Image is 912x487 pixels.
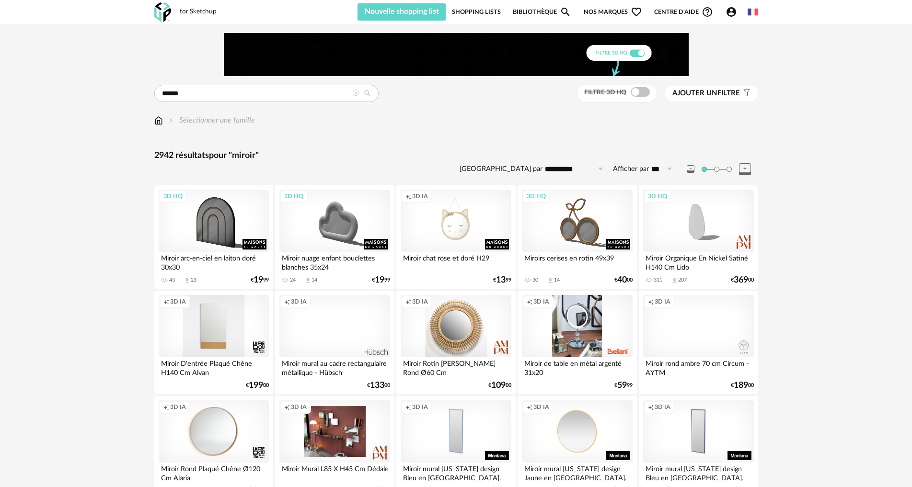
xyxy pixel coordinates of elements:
span: 19 [375,277,384,283]
div: € 99 [251,277,269,283]
span: Nouvelle shopping list [365,8,439,15]
span: 3D IA [291,403,307,411]
label: Afficher par [613,165,649,174]
a: Creation icon 3D IA Miroir mural au cadre rectangulaire métallique - Hübsch €13300 [275,291,394,394]
span: Filtre 3D HQ [584,89,626,96]
span: Download icon [547,277,554,284]
span: Centre d'aideHelp Circle Outline icon [654,6,713,18]
div: Miroir Mural L85 X H45 Cm Dédale [279,463,390,482]
span: 13 [496,277,506,283]
div: Miroir Rond Plaqué Chêne Ø120 Cm Alaria [159,463,269,482]
div: Sélectionner une famille [167,115,255,126]
span: Creation icon [648,298,654,306]
a: Shopping Lists [452,3,501,21]
span: Nos marques [584,3,642,21]
div: 2942 résultats [154,150,758,161]
img: svg+xml;base64,PHN2ZyB3aWR0aD0iMTYiIGhlaWdodD0iMTYiIHZpZXdCb3g9IjAgMCAxNiAxNiIgZmlsbD0ibm9uZSIgeG... [167,115,175,126]
div: € 00 [246,382,269,389]
a: 3D HQ Miroir Organique En Nickel Satiné H140 Cm Lido 311 Download icon 207 €36900 [639,185,758,289]
span: Creation icon [405,403,411,411]
span: Account Circle icon [726,6,737,18]
span: Creation icon [527,298,532,306]
span: Account Circle icon [726,6,741,18]
div: 3D HQ [522,190,550,203]
span: Download icon [184,277,191,284]
span: Download icon [304,277,312,284]
img: fr [748,7,758,17]
div: Miroir mural [US_STATE] design Bleu en [GEOGRAPHIC_DATA]. [401,463,511,482]
span: 109 [491,382,506,389]
div: 30 [532,277,538,283]
a: BibliothèqueMagnify icon [513,3,571,21]
div: 311 [654,277,662,283]
div: Miroir Organique En Nickel Satiné H140 Cm Lido [643,252,753,271]
img: FILTRE%20HQ%20NEW_V1%20(4).gif [224,33,689,76]
div: Miroir rond ambre 70 cm Circum - AYTM [643,357,753,376]
span: 19 [254,277,263,283]
span: 199 [249,382,263,389]
span: Help Circle Outline icon [702,6,713,18]
span: Magnify icon [560,6,571,18]
div: 14 [554,277,560,283]
div: € 00 [488,382,511,389]
span: Creation icon [284,298,290,306]
img: OXP [154,2,171,22]
span: 189 [734,382,748,389]
span: 3D IA [291,298,307,306]
div: Miroir arc-en-ciel en laiton doré 30x30 [159,252,269,271]
img: svg+xml;base64,PHN2ZyB3aWR0aD0iMTYiIGhlaWdodD0iMTciIHZpZXdCb3g9IjAgMCAxNiAxNyIgZmlsbD0ibm9uZSIgeG... [154,115,163,126]
span: 3D IA [412,403,428,411]
span: Ajouter un [672,90,717,97]
span: 3D IA [170,403,186,411]
span: Creation icon [648,403,654,411]
div: € 00 [614,277,633,283]
div: 3D HQ [280,190,308,203]
span: Creation icon [163,403,169,411]
div: € 99 [493,277,511,283]
span: pour "miroir" [209,151,259,160]
span: 133 [370,382,384,389]
span: Creation icon [405,298,411,306]
button: Ajouter unfiltre Filter icon [665,86,758,101]
div: Miroir mural [US_STATE] design Jaune en [GEOGRAPHIC_DATA]. [522,463,632,482]
span: Creation icon [527,403,532,411]
span: 3D IA [533,403,549,411]
span: Download icon [671,277,678,284]
div: € 00 [731,382,754,389]
span: Creation icon [284,403,290,411]
label: [GEOGRAPHIC_DATA] par [460,165,543,174]
div: € 00 [367,382,390,389]
span: 40 [617,277,627,283]
div: 43 [169,277,175,283]
div: 14 [312,277,317,283]
span: 3D IA [655,298,670,306]
div: Miroir de table en métal argenté 31x20 [522,357,632,376]
div: € 99 [372,277,390,283]
span: Filter icon [740,89,751,98]
span: 3D IA [533,298,549,306]
span: 3D IA [655,403,670,411]
span: Heart Outline icon [631,6,642,18]
a: 3D HQ Miroir arc-en-ciel en laiton doré 30x30 43 Download icon 23 €1999 [154,185,273,289]
span: 369 [734,277,748,283]
a: 3D HQ Miroir nuage enfant bouclettes blanches 35x24 24 Download icon 14 €1999 [275,185,394,289]
div: 207 [678,277,687,283]
div: Miroir chat rose et doré H29 [401,252,511,271]
div: 3D HQ [159,190,187,203]
span: Creation icon [163,298,169,306]
span: Creation icon [405,193,411,200]
a: Creation icon 3D IA Miroir D'entrée Plaqué Chêne H140 Cm Alvan €19900 [154,291,273,394]
div: Miroir Rotin [PERSON_NAME] Rond Ø60 Cm [401,357,511,376]
span: filtre [672,89,740,98]
span: 59 [617,382,627,389]
a: Creation icon 3D IA Miroir de table en métal argenté 31x20 €5999 [518,291,636,394]
span: 3D IA [412,193,428,200]
a: Creation icon 3D IA Miroir rond ambre 70 cm Circum - AYTM €18900 [639,291,758,394]
div: for Sketchup [180,8,217,16]
div: 23 [191,277,196,283]
div: Miroir mural au cadre rectangulaire métallique - Hübsch [279,357,390,376]
div: 24 [290,277,296,283]
div: € 00 [731,277,754,283]
span: 3D IA [412,298,428,306]
a: 3D HQ Miroirs cerises en rotin 49x39 30 Download icon 14 €4000 [518,185,636,289]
